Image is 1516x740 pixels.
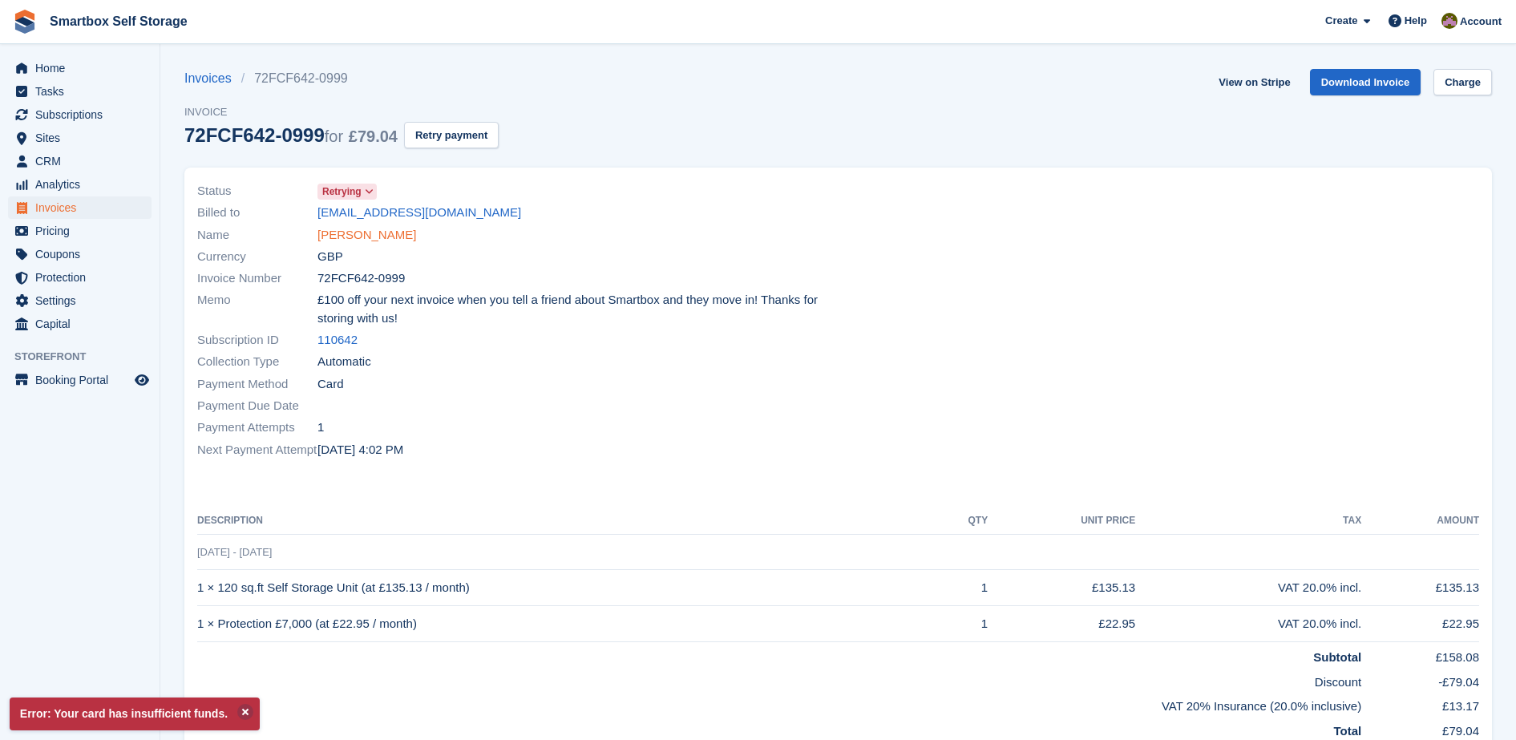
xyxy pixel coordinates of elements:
[934,606,988,642] td: 1
[317,353,371,371] span: Automatic
[197,269,317,288] span: Invoice Number
[184,69,241,88] a: Invoices
[1405,13,1427,29] span: Help
[404,122,499,148] button: Retry payment
[317,441,403,459] time: 2025-09-29 15:02:49 UTC
[35,80,131,103] span: Tasks
[197,182,317,200] span: Status
[197,375,317,394] span: Payment Method
[1441,13,1457,29] img: Kayleigh Devlin
[934,570,988,606] td: 1
[1361,570,1479,606] td: £135.13
[35,313,131,335] span: Capital
[934,508,988,534] th: QTY
[197,419,317,437] span: Payment Attempts
[8,127,152,149] a: menu
[8,103,152,126] a: menu
[35,369,131,391] span: Booking Portal
[322,184,362,199] span: Retrying
[197,606,934,642] td: 1 × Protection £7,000 (at £22.95 / month)
[1135,579,1361,597] div: VAT 20.0% incl.
[197,226,317,245] span: Name
[35,196,131,219] span: Invoices
[317,419,324,437] span: 1
[8,196,152,219] a: menu
[1433,69,1492,95] a: Charge
[35,289,131,312] span: Settings
[8,313,152,335] a: menu
[8,243,152,265] a: menu
[1135,615,1361,633] div: VAT 20.0% incl.
[43,8,194,34] a: Smartbox Self Storage
[13,10,37,34] img: stora-icon-8386f47178a22dfd0bd8f6a31ec36ba5ce8667c1dd55bd0f319d3a0aa187defe.svg
[317,269,405,288] span: 72FCF642-0999
[197,691,1361,716] td: VAT 20% Insurance (20.0% inclusive)
[184,104,499,120] span: Invoice
[8,57,152,79] a: menu
[35,103,131,126] span: Subscriptions
[988,606,1135,642] td: £22.95
[8,369,152,391] a: menu
[8,266,152,289] a: menu
[317,226,416,245] a: [PERSON_NAME]
[35,173,131,196] span: Analytics
[988,508,1135,534] th: Unit Price
[197,570,934,606] td: 1 × 120 sq.ft Self Storage Unit (at £135.13 / month)
[197,546,272,558] span: [DATE] - [DATE]
[1325,13,1357,29] span: Create
[184,69,499,88] nav: breadcrumbs
[1212,69,1296,95] a: View on Stripe
[317,248,343,266] span: GBP
[317,182,377,200] a: Retrying
[8,80,152,103] a: menu
[8,289,152,312] a: menu
[35,220,131,242] span: Pricing
[197,508,934,534] th: Description
[317,331,358,350] a: 110642
[1361,667,1479,692] td: -£79.04
[1361,508,1479,534] th: Amount
[988,570,1135,606] td: £135.13
[1361,691,1479,716] td: £13.17
[197,441,317,459] span: Next Payment Attempt
[35,150,131,172] span: CRM
[317,291,829,327] span: £100 off your next invoice when you tell a friend about Smartbox and they move in! Thanks for sto...
[1135,508,1361,534] th: Tax
[325,127,343,145] span: for
[35,266,131,289] span: Protection
[132,370,152,390] a: Preview store
[184,124,398,146] div: 72FCF642-0999
[349,127,398,145] span: £79.04
[197,331,317,350] span: Subscription ID
[197,667,1361,692] td: Discount
[1313,650,1361,664] strong: Subtotal
[317,375,344,394] span: Card
[197,353,317,371] span: Collection Type
[35,127,131,149] span: Sites
[1460,14,1502,30] span: Account
[14,349,160,365] span: Storefront
[197,291,317,327] span: Memo
[8,220,152,242] a: menu
[1334,724,1362,738] strong: Total
[8,150,152,172] a: menu
[35,243,131,265] span: Coupons
[8,173,152,196] a: menu
[197,248,317,266] span: Currency
[197,397,317,415] span: Payment Due Date
[35,57,131,79] span: Home
[317,204,521,222] a: [EMAIL_ADDRESS][DOMAIN_NAME]
[1361,642,1479,667] td: £158.08
[1361,606,1479,642] td: £22.95
[10,698,260,730] p: Error: Your card has insufficient funds.
[197,204,317,222] span: Billed to
[1310,69,1421,95] a: Download Invoice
